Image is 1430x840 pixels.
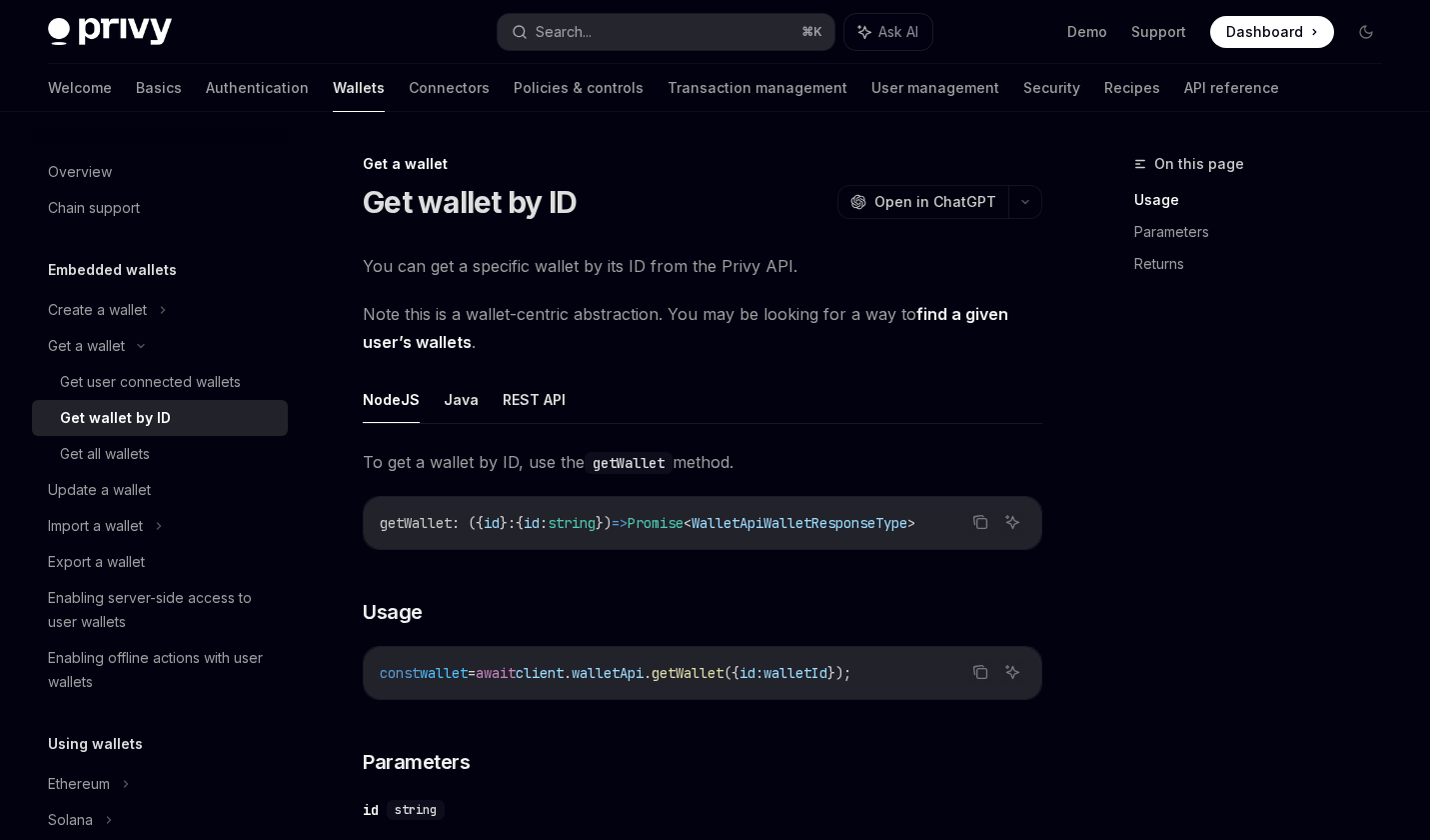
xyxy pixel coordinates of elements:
button: REST API [503,376,566,423]
span: id: [739,664,763,682]
span: Usage [363,598,423,626]
div: Chain support [48,196,140,220]
a: Returns [1134,248,1398,280]
span: . [644,664,652,682]
span: client [516,664,564,682]
span: ⌘ K [801,24,822,40]
div: Create a wallet [48,298,147,322]
span: await [476,664,516,682]
span: > [907,514,915,532]
a: Wallets [333,64,385,112]
span: wallet [420,664,468,682]
span: { [516,514,524,532]
a: Support [1131,22,1186,42]
button: Java [444,376,479,423]
span: const [380,664,420,682]
span: walletId [763,664,827,682]
code: getWallet [585,452,673,474]
div: Get a wallet [48,334,125,358]
span: getWallet [652,664,723,682]
button: Ask AI [999,659,1025,685]
span: Promise [628,514,684,532]
span: < [684,514,692,532]
h1: Get wallet by ID [363,184,577,220]
span: On this page [1154,152,1244,176]
span: : [540,514,548,532]
span: id [484,514,500,532]
div: Import a wallet [48,514,143,538]
a: Enabling offline actions with user wallets [32,640,288,700]
span: string [395,802,437,818]
span: : ({ [452,514,484,532]
span: WalletApiWalletResponseType [692,514,907,532]
span: ({ [723,664,739,682]
a: Transaction management [668,64,847,112]
span: Parameters [363,748,470,776]
span: Dashboard [1226,22,1303,42]
span: Note this is a wallet-centric abstraction. You may be looking for a way to . [363,300,1042,356]
a: User management [871,64,999,112]
a: Get all wallets [32,436,288,472]
button: NodeJS [363,376,420,423]
button: Ask AI [844,14,932,50]
span: You can get a specific wallet by its ID from the Privy API. [363,252,1042,280]
div: Get user connected wallets [60,370,241,394]
a: Overview [32,154,288,190]
h5: Embedded wallets [48,258,177,282]
div: Enabling server-side access to user wallets [48,586,276,634]
h5: Using wallets [48,732,143,756]
div: Ethereum [48,772,110,796]
a: Basics [136,64,182,112]
span: . [564,664,572,682]
span: : [508,514,516,532]
span: string [548,514,596,532]
button: Toggle dark mode [1350,16,1382,48]
a: Connectors [409,64,490,112]
a: Get user connected wallets [32,364,288,400]
a: Security [1023,64,1080,112]
span: id [524,514,540,532]
span: Open in ChatGPT [874,192,996,212]
button: Open in ChatGPT [837,185,1008,219]
div: Search... [536,20,592,44]
button: Search...⌘K [498,14,833,50]
a: Update a wallet [32,472,288,508]
span: Ask AI [878,22,918,42]
a: Welcome [48,64,112,112]
div: Get a wallet [363,154,1042,174]
div: Overview [48,160,112,184]
a: Enabling server-side access to user wallets [32,580,288,640]
a: Dashboard [1210,16,1334,48]
span: getWallet [380,514,452,532]
a: Parameters [1134,216,1398,248]
div: id [363,800,379,820]
a: Export a wallet [32,544,288,580]
span: }) [596,514,612,532]
div: Get wallet by ID [60,406,171,430]
a: Recipes [1104,64,1160,112]
a: Demo [1067,22,1107,42]
a: Policies & controls [514,64,644,112]
span: To get a wallet by ID, use the method. [363,448,1042,476]
button: Copy the contents from the code block [967,659,993,685]
div: Get all wallets [60,442,150,466]
div: Export a wallet [48,550,145,574]
button: Ask AI [999,509,1025,535]
a: Usage [1134,184,1398,216]
div: Update a wallet [48,478,151,502]
a: API reference [1184,64,1279,112]
a: Authentication [206,64,309,112]
span: }); [827,664,851,682]
span: walletApi [572,664,644,682]
button: Copy the contents from the code block [967,509,993,535]
div: Solana [48,808,93,832]
a: Chain support [32,190,288,226]
div: Enabling offline actions with user wallets [48,646,276,694]
a: Get wallet by ID [32,400,288,436]
span: => [612,514,628,532]
span: = [468,664,476,682]
span: } [500,514,508,532]
img: dark logo [48,18,172,46]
